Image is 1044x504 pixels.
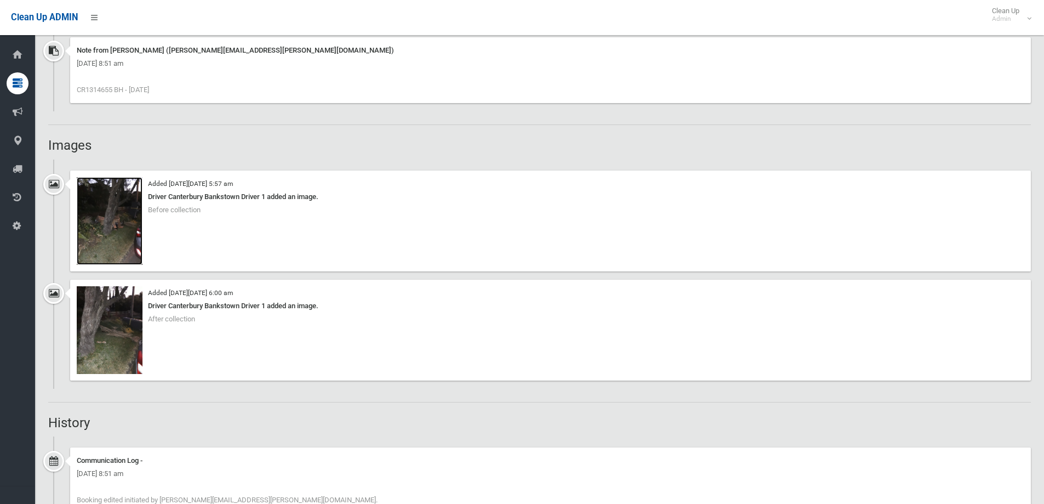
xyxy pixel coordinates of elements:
[77,299,1024,313] div: Driver Canterbury Bankstown Driver 1 added an image.
[992,15,1019,23] small: Admin
[148,315,195,323] span: After collection
[48,138,1031,152] h2: Images
[77,286,142,374] img: 2025-08-2606.00.467891019956688841885.jpg
[148,206,201,214] span: Before collection
[77,190,1024,203] div: Driver Canterbury Bankstown Driver 1 added an image.
[986,7,1030,23] span: Clean Up
[77,57,1024,70] div: [DATE] 8:51 am
[77,454,1024,467] div: Communication Log -
[77,467,1024,480] div: [DATE] 8:51 am
[48,416,1031,430] h2: History
[77,86,149,94] span: CR1314655 BH - [DATE]
[148,180,233,188] small: Added [DATE][DATE] 5:57 am
[148,289,233,297] small: Added [DATE][DATE] 6:00 am
[77,44,1024,57] div: Note from [PERSON_NAME] ([PERSON_NAME][EMAIL_ADDRESS][PERSON_NAME][DOMAIN_NAME])
[77,177,142,265] img: 2025-08-2605.57.417562505391328752954.jpg
[11,12,78,22] span: Clean Up ADMIN
[77,496,378,504] span: Booking edited initiated by [PERSON_NAME][EMAIL_ADDRESS][PERSON_NAME][DOMAIN_NAME].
